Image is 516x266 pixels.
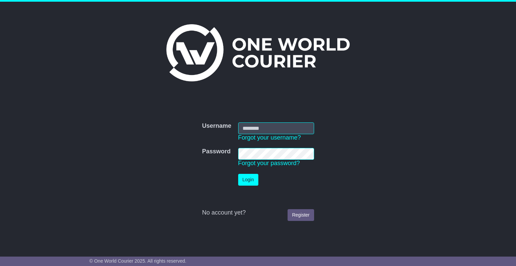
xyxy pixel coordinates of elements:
[202,209,314,217] div: No account yet?
[89,258,186,264] span: © One World Courier 2025. All rights reserved.
[202,122,231,130] label: Username
[238,160,300,166] a: Forgot your password?
[166,24,350,81] img: One World
[288,209,314,221] a: Register
[202,148,230,155] label: Password
[238,174,258,186] button: Login
[238,134,301,141] a: Forgot your username?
